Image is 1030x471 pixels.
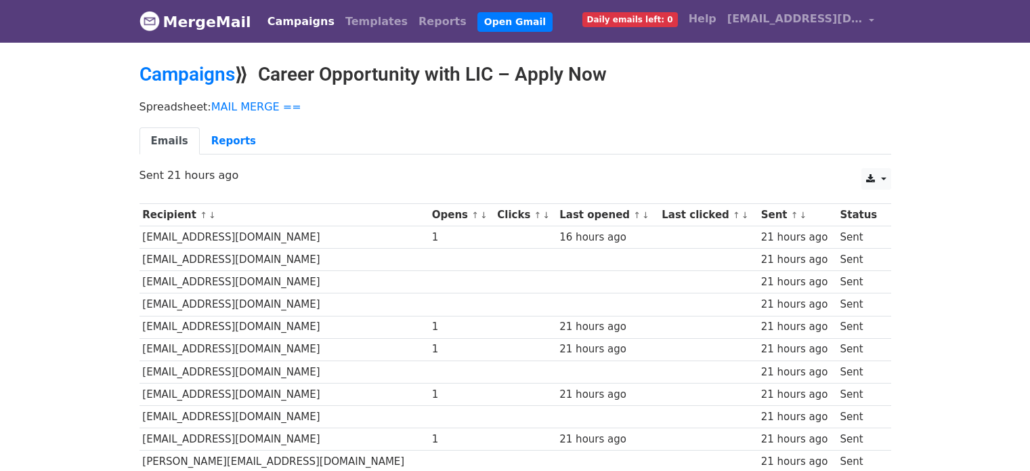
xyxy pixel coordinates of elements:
a: ↑ [200,210,207,220]
a: ↑ [733,210,740,220]
div: 21 hours ago [761,297,834,312]
th: Last clicked [658,204,757,226]
a: ↑ [633,210,641,220]
h2: ⟫ Career Opportunity with LIC – Apply Now [140,63,891,86]
a: Reports [200,127,267,155]
td: Sent [837,338,884,361]
td: Sent [837,428,884,451]
span: Daily emails left: 0 [582,12,678,27]
td: [EMAIL_ADDRESS][DOMAIN_NAME] [140,316,429,338]
th: Last opened [556,204,658,226]
th: Clicks [494,204,556,226]
span: [EMAIL_ADDRESS][DOMAIN_NAME] [727,11,863,27]
div: 21 hours ago [761,342,834,357]
img: MergeMail logo [140,11,160,31]
div: 21 hours ago [559,387,655,403]
td: Sent [837,383,884,405]
div: 21 hours ago [761,409,834,425]
th: Recipient [140,204,429,226]
div: 21 hours ago [761,454,834,470]
td: [EMAIL_ADDRESS][DOMAIN_NAME] [140,271,429,293]
td: [EMAIL_ADDRESS][DOMAIN_NAME] [140,383,429,405]
div: 21 hours ago [559,319,655,335]
div: 1 [432,432,491,447]
a: ↑ [471,210,479,220]
a: ↓ [642,210,649,220]
a: ↓ [480,210,488,220]
a: Open Gmail [477,12,553,32]
a: Templates [340,8,413,35]
div: 21 hours ago [761,230,834,245]
td: Sent [837,226,884,249]
a: MAIL MERGE == [211,100,301,113]
th: Opens [429,204,494,226]
a: Campaigns [140,63,235,85]
a: ↓ [800,210,807,220]
a: ↓ [209,210,216,220]
div: 21 hours ago [559,342,655,357]
p: Sent 21 hours ago [140,168,891,182]
a: Help [683,5,722,33]
div: 21 hours ago [761,319,834,335]
td: Sent [837,361,884,383]
div: 1 [432,387,491,403]
a: ↑ [534,210,542,220]
td: [EMAIL_ADDRESS][DOMAIN_NAME] [140,361,429,383]
div: 21 hours ago [761,387,834,403]
td: Sent [837,249,884,271]
a: [EMAIL_ADDRESS][DOMAIN_NAME] [722,5,880,37]
div: 21 hours ago [761,274,834,290]
td: [EMAIL_ADDRESS][DOMAIN_NAME] [140,249,429,271]
div: 21 hours ago [761,432,834,447]
div: 1 [432,342,491,357]
div: 1 [432,319,491,335]
td: Sent [837,293,884,316]
td: Sent [837,405,884,428]
td: [EMAIL_ADDRESS][DOMAIN_NAME] [140,405,429,428]
a: ↓ [542,210,550,220]
td: [EMAIL_ADDRESS][DOMAIN_NAME] [140,338,429,361]
div: 21 hours ago [559,432,655,447]
p: Spreadsheet: [140,100,891,114]
th: Sent [758,204,837,226]
a: ↑ [791,210,798,220]
td: Sent [837,271,884,293]
div: 21 hours ago [761,365,834,380]
a: Reports [413,8,472,35]
a: Daily emails left: 0 [577,5,683,33]
a: ↓ [742,210,749,220]
td: [EMAIL_ADDRESS][DOMAIN_NAME] [140,293,429,316]
td: [EMAIL_ADDRESS][DOMAIN_NAME] [140,226,429,249]
td: Sent [837,316,884,338]
div: 21 hours ago [761,252,834,268]
div: 16 hours ago [559,230,655,245]
td: [EMAIL_ADDRESS][DOMAIN_NAME] [140,428,429,451]
th: Status [837,204,884,226]
a: Emails [140,127,200,155]
div: 1 [432,230,491,245]
a: MergeMail [140,7,251,36]
a: Campaigns [262,8,340,35]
